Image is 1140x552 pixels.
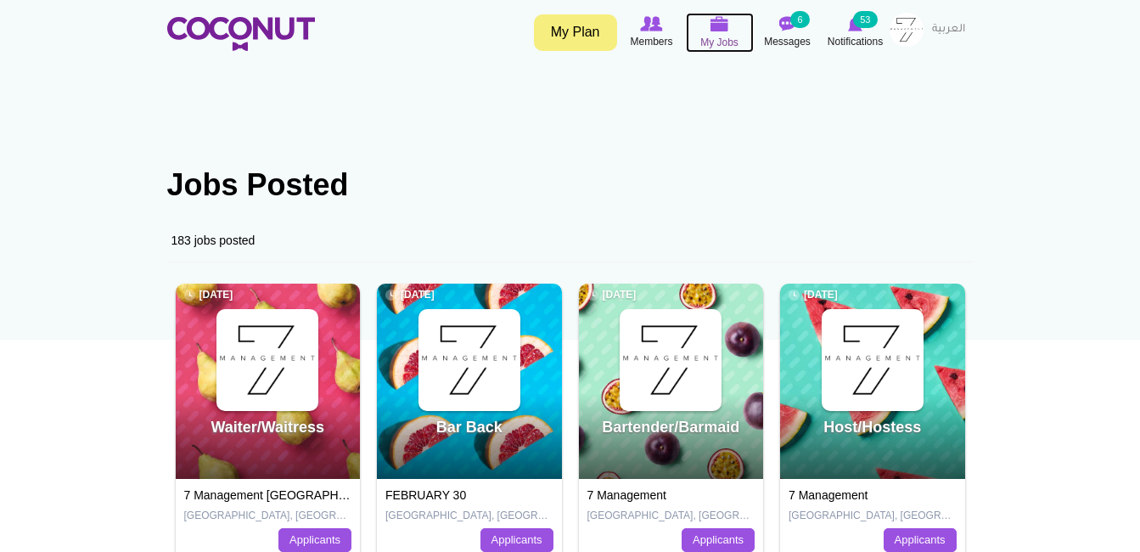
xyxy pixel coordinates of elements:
[587,288,637,302] span: [DATE]
[853,11,877,28] small: 53
[385,488,466,502] a: FEBRUARY 30
[184,509,352,523] p: [GEOGRAPHIC_DATA], [GEOGRAPHIC_DATA]
[700,34,738,51] span: My Jobs
[385,509,553,523] p: [GEOGRAPHIC_DATA], [GEOGRAPHIC_DATA]
[686,13,754,53] a: My Jobs My Jobs
[790,11,809,28] small: 6
[754,13,822,52] a: Messages Messages 6
[621,311,720,409] img: 7 Management Dubai
[587,509,755,523] p: [GEOGRAPHIC_DATA], [GEOGRAPHIC_DATA]
[420,311,519,409] img: 7 Management Dubai
[218,311,317,409] img: 7 Management Dubai
[822,13,890,52] a: Notifications Notifications 53
[184,288,233,302] span: [DATE]
[385,288,435,302] span: [DATE]
[789,488,868,502] a: 7 Management
[587,488,666,502] a: 7 Management
[167,17,315,51] img: Home
[823,311,922,409] img: 7 Management Dubai
[779,16,796,31] img: Messages
[184,488,390,502] a: 7 Management [GEOGRAPHIC_DATA]
[848,16,862,31] img: Notifications
[630,33,672,50] span: Members
[924,13,974,47] a: العربية
[618,13,686,52] a: Browse Members Members
[764,33,811,50] span: Messages
[823,419,921,436] a: Host/Hostess
[640,16,662,31] img: Browse Members
[167,219,974,262] div: 183 jobs posted
[534,14,617,51] a: My Plan
[789,509,957,523] p: [GEOGRAPHIC_DATA], [GEOGRAPHIC_DATA]
[436,419,503,436] a: Bar Back
[480,528,553,552] a: Applicants
[211,419,324,436] a: Waiter/Waitress
[278,528,351,552] a: Applicants
[828,33,883,50] span: Notifications
[602,419,739,436] a: Bartender/Barmaid
[884,528,957,552] a: Applicants
[167,168,974,202] h1: Jobs Posted
[789,288,838,302] span: [DATE]
[682,528,755,552] a: Applicants
[710,16,729,31] img: My Jobs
